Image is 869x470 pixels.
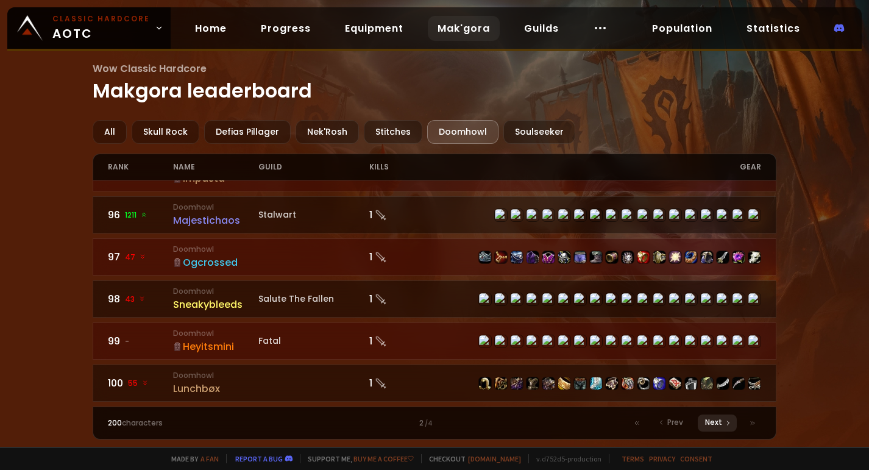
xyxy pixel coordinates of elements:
a: Guilds [514,16,569,41]
img: item-19120 [669,377,681,390]
a: Buy me a coffee [353,454,414,463]
a: Mak'gora [428,16,500,41]
a: 99-DoomhowlHeyitsminiFatal1 item-21455item-18404item-21474item-4330item-19405item-20216item-20665... [93,322,776,360]
img: item-16686 [479,251,491,263]
img: item-12465 [701,251,713,263]
span: Next [705,417,722,428]
a: [DOMAIN_NAME] [468,454,521,463]
div: 2 [271,418,598,429]
span: AOTC [52,13,150,43]
span: v. d752d5 - production [528,454,601,463]
a: Statistics [737,16,810,41]
img: item-14813 [701,377,713,390]
div: kills [369,154,435,180]
a: Privacy [649,454,675,463]
div: Ogcrossed [173,255,258,270]
img: item-15805 [732,251,745,263]
img: item-12640 [479,377,491,390]
span: 1211 [125,210,147,221]
div: Heyitsmini [173,339,258,354]
span: - [125,336,129,347]
a: Equipment [335,16,413,41]
small: Doomhowl [173,328,258,339]
span: 43 [125,294,146,305]
div: rank [108,154,173,180]
span: 47 [125,252,146,263]
div: Stalwart [258,208,369,221]
small: Doomhowl [173,286,258,297]
div: All [93,120,127,144]
a: 9747 DoomhowlOgcrossed1 item-16686item-9641item-14633item-4335item-10762item-16702item-16699item-... [93,238,776,276]
div: Nek'Rosh [296,120,359,144]
span: Checkout [421,454,521,463]
div: Stitches [364,120,422,144]
img: item-4335 [527,251,539,263]
span: Prev [667,417,683,428]
img: item-19159 [495,377,507,390]
a: 10055 DoomhowlLunchbøx1 item-12640item-19159item-15051item-6125item-15050item-16736item-15052item... [93,365,776,402]
img: item-14633 [511,251,523,263]
img: item-16735 [606,377,618,390]
div: Doomhowl [427,120,498,144]
div: 97 [108,249,173,265]
img: item-16702 [558,251,570,263]
div: 99 [108,333,173,349]
a: Population [642,16,722,41]
div: Soulseeker [503,120,575,144]
a: Consent [680,454,712,463]
small: Doomhowl [173,202,258,213]
small: Doomhowl [173,370,258,381]
div: Salute The Fallen [258,293,369,305]
img: item-17705 [717,377,729,390]
div: name [173,154,258,180]
small: / 4 [425,419,433,429]
img: item-9641 [495,251,507,263]
div: Majestichaos [173,213,258,228]
div: 100 [108,376,173,391]
img: item-13938 [748,251,761,263]
div: 1 [369,333,435,349]
img: item-15051 [511,377,523,390]
div: characters [108,418,271,429]
span: Support me, [300,454,414,463]
a: 9843 DoomhowlSneakybleedsSalute The Fallen1 item-15156item-12042item-7755item-13110item-13117item... [93,280,776,318]
div: Lunchbøx [173,381,258,396]
div: 98 [108,291,173,307]
a: Report a bug [235,454,283,463]
div: 1 [369,291,435,307]
span: 200 [108,418,122,428]
img: item-16703 [606,251,618,263]
img: item-12004 [637,377,650,390]
img: item-6125 [527,377,539,390]
small: Doomhowl [173,244,258,255]
div: Skull Rock [132,120,199,144]
div: Sneakybleeds [173,297,258,312]
img: item-13072 [622,377,634,390]
div: Fatal [258,335,369,347]
a: Classic HardcoreAOTC [7,7,171,49]
img: item-14631 [590,251,602,263]
img: item-17774 [669,251,681,263]
img: item-13039 [748,377,761,390]
small: Classic Hardcore [52,13,150,24]
div: guild [258,154,369,180]
span: Made by [164,454,219,463]
img: item-12930 [685,251,697,263]
img: item-10762 [542,251,555,263]
a: 961211 DoomhowlMajestichaosStalwart1 item-14111item-19426item-18681item-14153item-16806item-20674... [93,196,776,233]
img: item-13070 [590,377,602,390]
img: item-15050 [542,377,555,390]
div: 96 [108,207,173,223]
img: item-20130 [685,377,697,390]
img: item-1447 [653,251,665,263]
img: item-15052 [574,377,586,390]
a: Terms [622,454,644,463]
a: a fan [200,454,219,463]
img: item-10780 [653,377,665,390]
div: 1 [369,376,435,391]
img: item-16705 [622,251,634,263]
h1: Makgora leaderboard [93,61,776,105]
img: item-10710 [637,251,650,263]
img: item-16736 [558,377,570,390]
img: item-24222 [732,377,745,390]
